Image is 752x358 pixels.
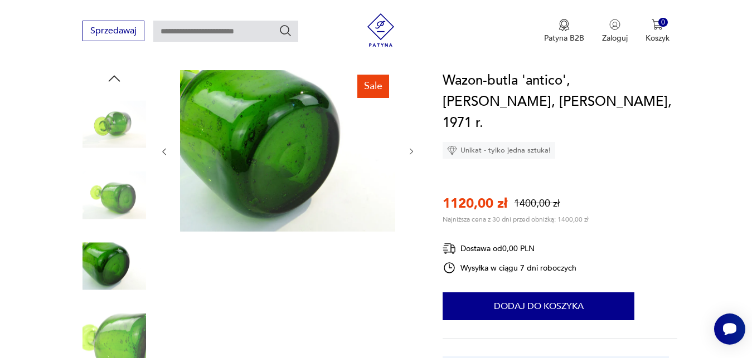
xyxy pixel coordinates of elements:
[443,142,555,159] div: Unikat - tylko jedna sztuka!
[443,70,677,134] h1: Wazon-butla 'antico', [PERSON_NAME], [PERSON_NAME], 1971 r.
[609,19,620,30] img: Ikonka użytkownika
[83,164,146,227] img: Zdjęcie produktu Wazon-butla 'antico', Zbigniew Horbowy, Huta Sudety, 1971 r.
[544,19,584,43] a: Ikona medaluPatyna B2B
[83,21,144,41] button: Sprzedawaj
[443,215,589,224] p: Najniższa cena z 30 dni przed obniżką: 1400,00 zł
[443,292,634,320] button: Dodaj do koszyka
[83,234,146,298] img: Zdjęcie produktu Wazon-butla 'antico', Zbigniew Horbowy, Huta Sudety, 1971 r.
[83,28,144,36] a: Sprzedawaj
[83,92,146,156] img: Zdjęcie produktu Wazon-butla 'antico', Zbigniew Horbowy, Huta Sudety, 1971 r.
[559,19,570,31] img: Ikona medalu
[180,70,395,232] img: Zdjęcie produktu Wazon-butla 'antico', Zbigniew Horbowy, Huta Sudety, 1971 r.
[443,261,576,274] div: Wysyłka w ciągu 7 dni roboczych
[714,313,745,345] iframe: Smartsupp widget button
[602,33,628,43] p: Zaloguj
[364,13,397,47] img: Patyna - sklep z meblami i dekoracjami vintage
[646,33,669,43] p: Koszyk
[279,24,292,37] button: Szukaj
[658,18,668,27] div: 0
[544,19,584,43] button: Patyna B2B
[443,194,507,213] p: 1120,00 zł
[652,19,663,30] img: Ikona koszyka
[443,242,576,256] div: Dostawa od 0,00 PLN
[357,75,389,98] div: Sale
[602,19,628,43] button: Zaloguj
[514,197,560,210] p: 1400,00 zł
[443,242,456,256] img: Ikona dostawy
[447,145,457,155] img: Ikona diamentu
[646,19,669,43] button: 0Koszyk
[544,33,584,43] p: Patyna B2B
